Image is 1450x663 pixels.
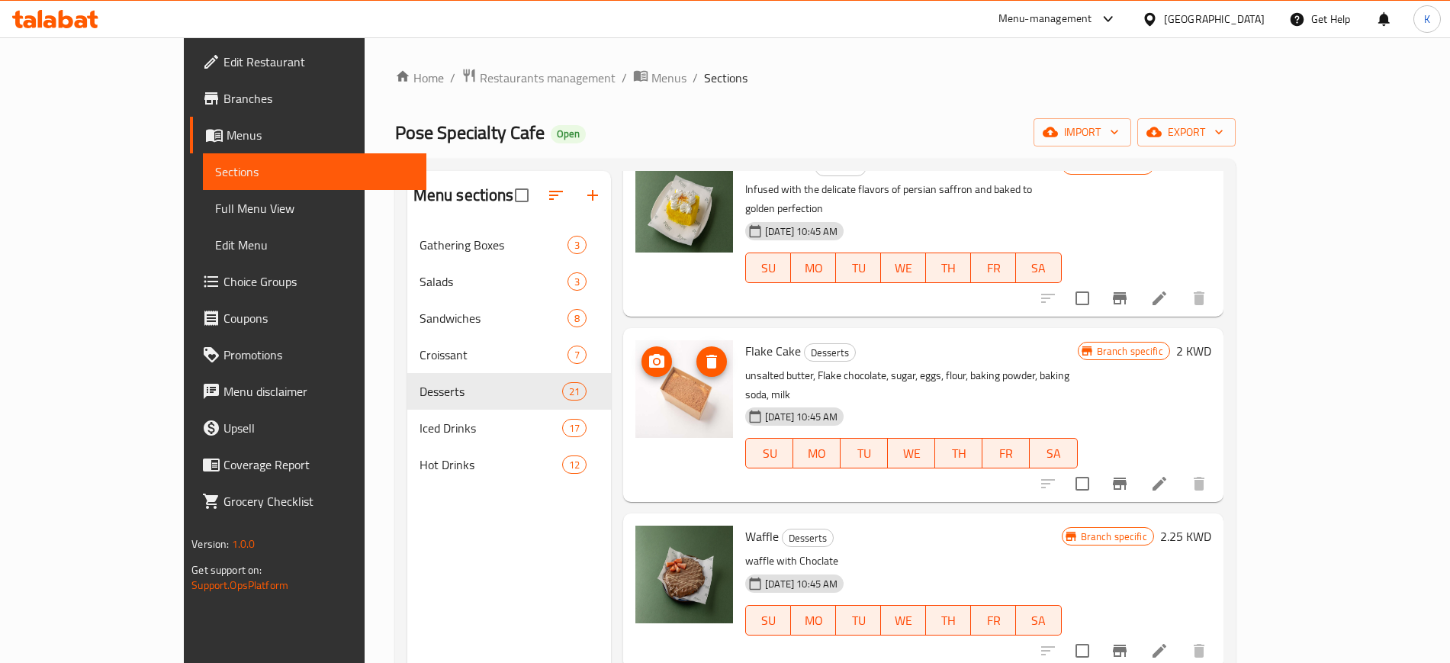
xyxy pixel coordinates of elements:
[745,340,801,362] span: Flake Cake
[420,236,567,254] div: Gathering Boxes
[1137,118,1236,146] button: export
[562,419,587,437] div: items
[752,610,785,632] span: SU
[190,373,426,410] a: Menu disclaimer
[1034,118,1131,146] button: import
[190,300,426,336] a: Coupons
[551,127,586,140] span: Open
[622,69,627,87] li: /
[223,53,413,71] span: Edit Restaurant
[215,199,413,217] span: Full Menu View
[223,492,413,510] span: Grocery Checklist
[641,346,672,377] button: upload picture
[407,336,612,373] div: Croissant7
[223,89,413,108] span: Branches
[635,340,733,438] img: Flake Cake
[1022,257,1055,279] span: SA
[842,257,875,279] span: TU
[190,483,426,520] a: Grocery Checklist
[567,346,587,364] div: items
[1181,465,1217,502] button: delete
[745,366,1077,404] p: unsalted butter, Flake chocolate, sugar, eggs, flour, baking powder, baking soda, milk
[745,438,793,468] button: SU
[745,180,1061,218] p: Infused with the delicate flavors of persian saffron and baked to golden perfection
[745,605,791,636] button: SU
[791,605,836,636] button: MO
[977,610,1010,632] span: FR
[563,421,586,436] span: 17
[223,272,413,291] span: Choice Groups
[1164,11,1265,27] div: [GEOGRAPHIC_DATA]
[1150,475,1169,493] a: Edit menu item
[215,236,413,254] span: Edit Menu
[1181,280,1217,317] button: delete
[836,605,881,636] button: TU
[191,534,229,554] span: Version:
[203,153,426,190] a: Sections
[203,190,426,227] a: Full Menu View
[998,10,1092,28] div: Menu-management
[752,443,787,465] span: SU
[223,309,413,327] span: Coupons
[223,419,413,437] span: Upsell
[1101,465,1138,502] button: Branch-specific-item
[783,529,833,547] span: Desserts
[190,263,426,300] a: Choice Groups
[793,438,841,468] button: MO
[881,253,926,283] button: WE
[635,526,733,623] img: Waffle
[191,575,288,595] a: Support.OpsPlatform
[1046,123,1119,142] span: import
[932,257,965,279] span: TH
[395,115,545,150] span: Pose Specialty Cafe
[1016,605,1061,636] button: SA
[745,552,1061,571] p: waffle with Choclate
[926,605,971,636] button: TH
[1176,340,1211,362] h6: 2 KWD
[797,610,830,632] span: MO
[407,300,612,336] div: Sandwiches8
[935,438,982,468] button: TH
[782,529,834,547] div: Desserts
[407,410,612,446] div: Iced Drinks17
[696,346,727,377] button: delete image
[635,155,733,253] img: Saffron Cake
[420,455,562,474] span: Hot Drinks
[745,253,791,283] button: SU
[567,309,587,327] div: items
[842,610,875,632] span: TU
[704,69,748,87] span: Sections
[1150,289,1169,307] a: Edit menu item
[568,348,586,362] span: 7
[752,257,785,279] span: SU
[1036,443,1071,465] span: SA
[203,227,426,263] a: Edit Menu
[887,257,920,279] span: WE
[190,410,426,446] a: Upsell
[1066,282,1098,314] span: Select to update
[633,68,686,88] a: Menus
[982,438,1030,468] button: FR
[1150,642,1169,660] a: Edit menu item
[805,344,855,362] span: Desserts
[1101,280,1138,317] button: Branch-specific-item
[881,605,926,636] button: WE
[693,69,698,87] li: /
[989,443,1024,465] span: FR
[804,343,856,362] div: Desserts
[461,68,616,88] a: Restaurants management
[759,410,844,424] span: [DATE] 10:45 AM
[413,184,514,207] h2: Menu sections
[563,385,586,399] span: 21
[971,253,1016,283] button: FR
[223,455,413,474] span: Coverage Report
[971,605,1016,636] button: FR
[407,263,612,300] div: Salads3
[941,443,976,465] span: TH
[1149,123,1223,142] span: export
[420,419,562,437] span: Iced Drinks
[791,253,836,283] button: MO
[480,69,616,87] span: Restaurants management
[926,253,971,283] button: TH
[797,257,830,279] span: MO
